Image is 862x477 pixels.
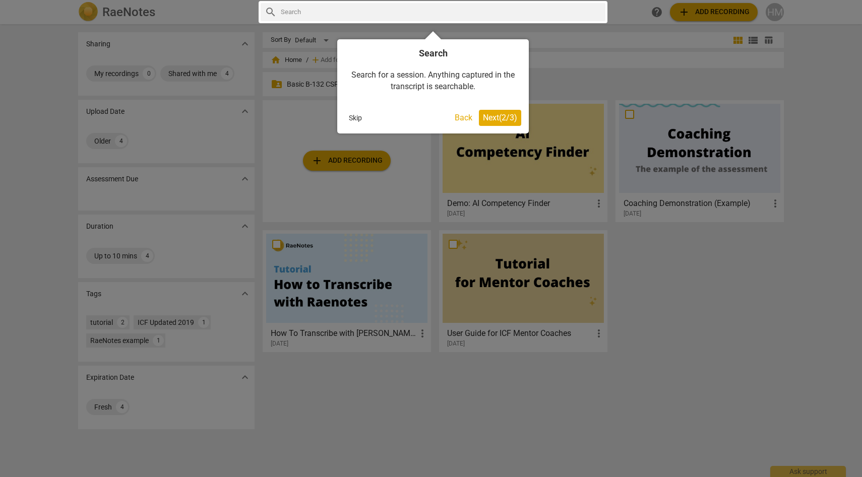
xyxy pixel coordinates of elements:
[345,47,521,59] h4: Search
[451,110,476,126] button: Back
[483,113,517,122] span: Next ( 2 / 3 )
[479,110,521,126] button: Next
[345,59,521,102] div: Search for a session. Anything captured in the transcript is searchable.
[345,110,366,125] button: Skip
